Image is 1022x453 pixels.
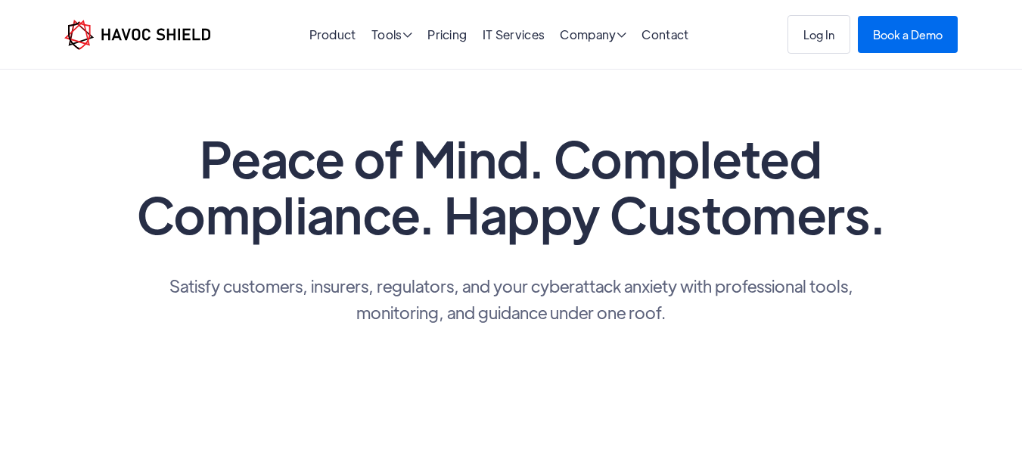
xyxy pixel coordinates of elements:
[133,272,890,325] p: Satisfy customers, insurers, regulators, and your cyberattack anxiety with professional tools, mo...
[309,26,356,42] a: Product
[371,29,412,43] div: Tools
[858,16,958,53] a: Book a Demo
[560,29,626,43] div: Company
[641,26,688,42] a: Contact
[560,29,626,43] div: Company
[133,130,890,242] h1: Peace of Mind. Completed Compliance. Happy Customers.
[483,26,545,42] a: IT Services
[402,29,412,41] span: 
[787,15,850,54] a: Log In
[427,26,467,42] a: Pricing
[371,29,412,43] div: Tools
[946,380,1022,453] iframe: Chat Widget
[617,29,626,41] span: 
[64,20,210,50] img: Havoc Shield logo
[64,20,210,50] a: home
